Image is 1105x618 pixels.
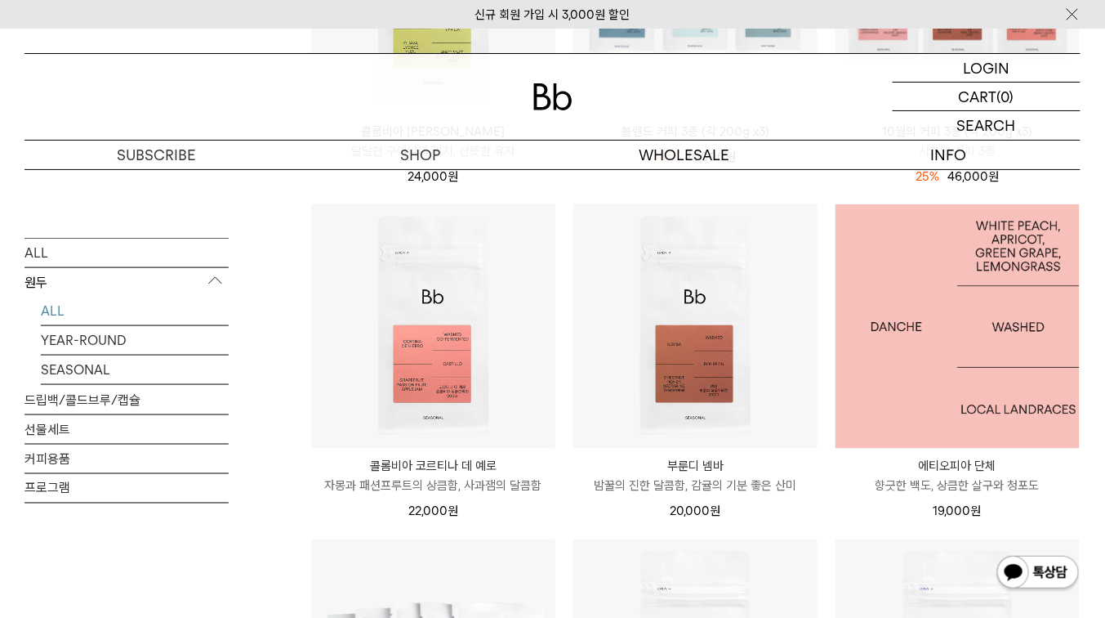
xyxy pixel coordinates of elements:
img: 부룬디 넴바 [573,204,818,449]
p: 콜롬비아 코르티나 데 예로 [311,457,555,477]
p: 부룬디 넴바 [573,457,818,477]
a: 드립백/콜드브루/캡슐 [25,385,229,414]
span: 원 [988,169,999,184]
img: 1000000480_add2_021.jpg [835,204,1080,449]
a: 부룬디 넴바 밤꿀의 진한 달콤함, 감귤의 기분 좋은 산미 [573,457,818,496]
div: 25% [916,167,939,186]
p: LOGIN [964,54,1010,82]
a: SEASONAL [41,355,229,383]
a: 에티오피아 단체 향긋한 백도, 상큼한 살구와 청포도 [835,457,1080,496]
span: 원 [710,504,720,519]
span: 19,000 [933,504,982,519]
span: 20,000 [670,504,720,519]
p: 에티오피아 단체 [835,457,1080,477]
a: CART (0) [893,83,1080,111]
span: 22,000 [408,504,458,519]
a: ALL [25,238,229,266]
span: 원 [448,169,458,184]
a: SUBSCRIBE [25,141,288,169]
p: 원두 [25,267,229,297]
span: 원 [448,504,458,519]
p: (0) [997,83,1014,110]
p: WHOLESALE [553,141,817,169]
p: 밤꿀의 진한 달콤함, 감귤의 기분 좋은 산미 [573,477,818,496]
p: 향긋한 백도, 상큼한 살구와 청포도 [835,477,1080,496]
a: 프로그램 [25,473,229,502]
a: YEAR-ROUND [41,325,229,354]
p: 자몽과 패션프루트의 상큼함, 사과잼의 달콤함 [311,477,555,496]
a: SHOP [288,141,552,169]
a: LOGIN [893,54,1080,83]
a: 신규 회원 가입 시 3,000원 할인 [475,7,630,22]
img: 콜롬비아 코르티나 데 예로 [311,204,555,449]
a: ALL [41,296,229,325]
a: 커피용품 [25,444,229,472]
p: INFO [817,141,1080,169]
p: SEARCH [957,111,1016,140]
a: 콜롬비아 코르티나 데 예로 자몽과 패션프루트의 상큼함, 사과잼의 달콤함 [311,457,555,496]
img: 로고 [533,83,573,110]
a: 에티오피아 단체 [835,204,1080,449]
span: 원 [971,504,982,519]
span: 46,000 [947,169,999,184]
img: 카카오톡 채널 1:1 채팅 버튼 [996,554,1080,593]
span: 24,000 [408,169,458,184]
p: CART [959,83,997,110]
a: 선물세트 [25,414,229,443]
